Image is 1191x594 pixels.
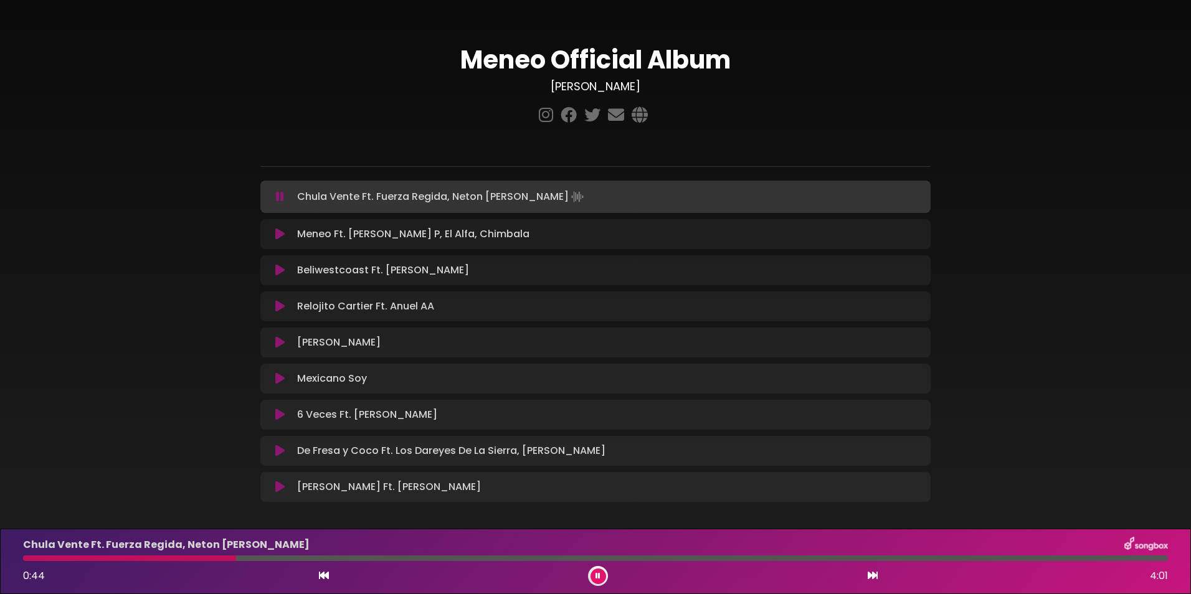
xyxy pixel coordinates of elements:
p: De Fresa y Coco Ft. Los Dareyes De La Sierra, [PERSON_NAME] [297,443,605,458]
p: Chula Vente Ft. Fuerza Regida, Neton [PERSON_NAME] [23,537,310,552]
img: waveform4.gif [569,188,586,205]
h1: Meneo Official Album [260,45,931,75]
p: 6 Veces Ft. [PERSON_NAME] [297,407,437,422]
h3: [PERSON_NAME] [260,80,931,93]
p: Mexicano Soy [297,371,367,386]
p: Chula Vente Ft. Fuerza Regida, Neton [PERSON_NAME] [297,188,586,205]
p: Meneo Ft. [PERSON_NAME] P, El Alfa, Chimbala [297,227,529,242]
p: Relojito Cartier Ft. Anuel AA [297,299,434,314]
p: Beliwestcoast Ft. [PERSON_NAME] [297,263,469,278]
p: [PERSON_NAME] [297,335,381,350]
p: [PERSON_NAME] Ft. [PERSON_NAME] [297,479,481,494]
img: songbox-logo-white.png [1124,537,1168,553]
